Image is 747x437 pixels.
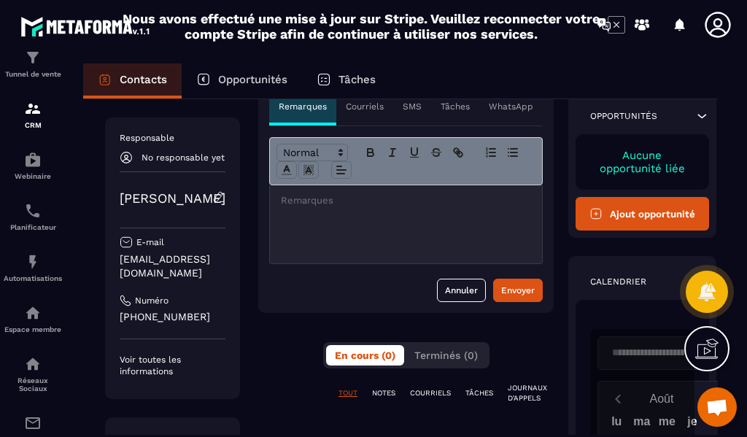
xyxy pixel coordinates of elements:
[24,100,42,117] img: formation
[346,101,384,112] p: Courriels
[508,383,547,403] p: JOURNAUX D'APPELS
[24,151,42,169] img: automations
[4,38,62,89] a: formationformationTunnel de vente
[4,325,62,333] p: Espace membre
[4,191,62,242] a: schedulerschedulerPlanificateur
[335,349,395,361] span: En cours (0)
[4,70,62,78] p: Tunnel de vente
[338,73,376,86] p: Tâches
[465,388,493,398] p: TÂCHES
[441,101,470,112] p: Tâches
[24,414,42,432] img: email
[414,349,478,361] span: Terminés (0)
[120,132,225,144] p: Responsable
[590,149,694,175] p: Aucune opportunité liée
[697,387,737,427] a: Ouvrir le chat
[218,73,287,86] p: Opportunités
[437,279,486,302] button: Annuler
[4,376,62,392] p: Réseaux Sociaux
[24,355,42,373] img: social-network
[4,121,62,129] p: CRM
[4,344,62,403] a: social-networksocial-networkRéseaux Sociaux
[4,242,62,293] a: automationsautomationsAutomatisations
[326,345,404,366] button: En cours (0)
[576,197,709,231] button: Ajout opportunité
[120,354,225,377] p: Voir toutes les informations
[279,101,327,112] p: Remarques
[403,101,422,112] p: SMS
[24,253,42,271] img: automations
[142,152,225,163] p: No responsable yet
[4,223,62,231] p: Planificateur
[20,13,152,39] img: logo
[4,274,62,282] p: Automatisations
[4,140,62,191] a: automationsautomationsWebinaire
[302,63,390,98] a: Tâches
[120,190,225,206] a: [PERSON_NAME]
[136,236,164,248] p: E-mail
[24,304,42,322] img: automations
[135,295,169,306] p: Numéro
[501,283,535,298] div: Envoyer
[338,388,357,398] p: TOUT
[182,63,302,98] a: Opportunités
[4,293,62,344] a: automationsautomationsEspace membre
[4,89,62,140] a: formationformationCRM
[120,310,225,324] p: [PHONE_NUMBER]
[24,202,42,220] img: scheduler
[493,279,543,302] button: Envoyer
[122,11,600,42] h2: Nous avons effectué une mise à jour sur Stripe. Veuillez reconnecter votre compte Stripe afin de ...
[24,49,42,66] img: formation
[372,388,395,398] p: NOTES
[120,252,225,280] p: [EMAIL_ADDRESS][DOMAIN_NAME]
[590,276,646,287] p: Calendrier
[83,63,182,98] a: Contacts
[4,172,62,180] p: Webinaire
[410,388,451,398] p: COURRIELS
[705,411,730,437] div: ve
[590,110,657,122] p: Opportunités
[120,73,167,86] p: Contacts
[406,345,487,366] button: Terminés (0)
[489,101,533,112] p: WhatsApp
